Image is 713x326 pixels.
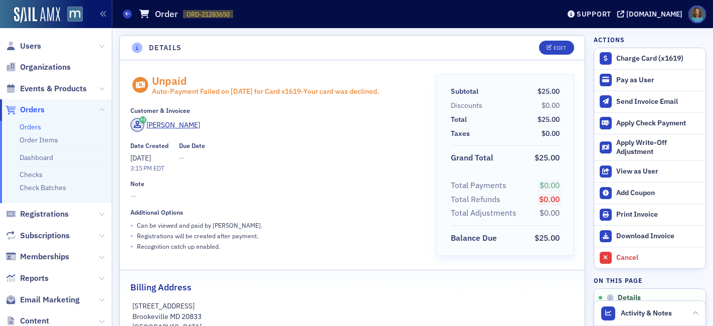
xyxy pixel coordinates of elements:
[534,152,560,162] span: $25.00
[20,183,66,192] a: Check Batches
[6,251,69,262] a: Memberships
[130,107,190,114] div: Customer & Invoicee
[594,35,625,44] h4: Actions
[594,247,705,268] button: Cancel
[6,83,87,94] a: Events & Products
[137,242,220,251] p: Recognition catch up enabled.
[130,220,133,231] span: •
[152,87,379,96] div: Auto- Payment Failed on [DATE] for Card x 1619 - Your card was declined.
[146,120,200,130] div: [PERSON_NAME]
[6,104,45,115] a: Orders
[616,97,700,106] div: Send Invoice Email
[616,189,700,198] div: Add Coupon
[594,48,705,69] button: Charge Card (x1619)
[137,221,262,230] p: Can be viewed and paid by [PERSON_NAME] .
[616,232,700,241] div: Download Invoice
[539,41,574,55] button: Edit
[130,118,200,132] a: [PERSON_NAME]
[67,7,83,22] img: SailAMX
[616,54,700,63] div: Charge Card (x1619)
[179,142,205,149] div: Due Date
[594,276,706,285] h4: On this page
[451,180,506,192] div: Total Payments
[451,180,510,192] span: Total Payments
[130,241,133,252] span: •
[20,209,69,220] span: Registrations
[137,231,258,240] p: Registrations will be created after payment.
[594,160,705,182] button: View as User
[60,7,83,24] a: View Homepage
[554,45,566,51] div: Edit
[594,112,705,134] button: Apply Check Payment
[20,273,49,284] span: Reports
[616,119,700,128] div: Apply Check Payment
[179,153,205,164] span: —
[20,104,45,115] span: Orders
[538,87,560,96] span: $25.00
[451,194,504,206] span: Total Refunds
[130,164,152,172] time: 3:15 PM
[451,232,497,244] div: Balance Due
[451,232,500,244] span: Balance Due
[617,11,686,18] button: [DOMAIN_NAME]
[621,308,672,318] span: Activity & Notes
[20,294,80,305] span: Email Marketing
[594,204,705,225] a: Print Invoice
[451,86,478,97] div: Subtotal
[155,8,178,20] h1: Order
[451,100,486,111] span: Discounts
[6,41,41,52] a: Users
[6,209,69,220] a: Registrations
[451,114,467,125] div: Total
[20,170,43,179] a: Checks
[20,153,53,162] a: Dashboard
[130,142,168,149] div: Date Created
[451,114,470,125] span: Total
[130,231,133,241] span: •
[20,135,58,144] a: Order Items
[130,180,144,188] div: Note
[616,138,700,156] div: Apply Write-Off Adjustment
[20,41,41,52] span: Users
[451,194,500,206] div: Total Refunds
[20,230,70,241] span: Subscriptions
[688,6,706,23] span: Profile
[538,115,560,124] span: $25.00
[539,194,560,204] span: $0.00
[616,167,700,176] div: View as User
[451,152,493,164] div: Grand Total
[616,76,700,85] div: Pay as User
[451,86,482,97] span: Subtotal
[540,208,560,218] span: $0.00
[6,273,49,284] a: Reports
[594,225,705,247] a: Download Invoice
[20,122,41,131] a: Orders
[132,311,573,322] p: Brookeville MD 20833
[6,62,71,73] a: Organizations
[594,69,705,91] button: Pay as User
[130,191,422,202] span: —
[594,182,705,204] button: Add Coupon
[187,10,230,19] span: ORD-21283650
[6,230,70,241] a: Subscriptions
[451,128,470,139] div: Taxes
[626,10,682,19] div: [DOMAIN_NAME]
[20,62,71,73] span: Organizations
[132,301,573,311] p: [STREET_ADDRESS]
[20,251,69,262] span: Memberships
[451,152,497,164] span: Grand Total
[616,210,700,219] div: Print Invoice
[534,233,560,243] span: $25.00
[130,209,183,216] div: Additional Options
[451,207,520,219] span: Total Adjustments
[542,129,560,138] span: $0.00
[540,180,560,190] span: $0.00
[616,253,700,262] div: Cancel
[451,207,516,219] div: Total Adjustments
[451,100,482,111] div: Discounts
[594,91,705,112] button: Send Invoice Email
[130,153,151,162] span: [DATE]
[594,134,705,161] button: Apply Write-Off Adjustment
[577,10,611,19] div: Support
[152,164,164,172] span: EDT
